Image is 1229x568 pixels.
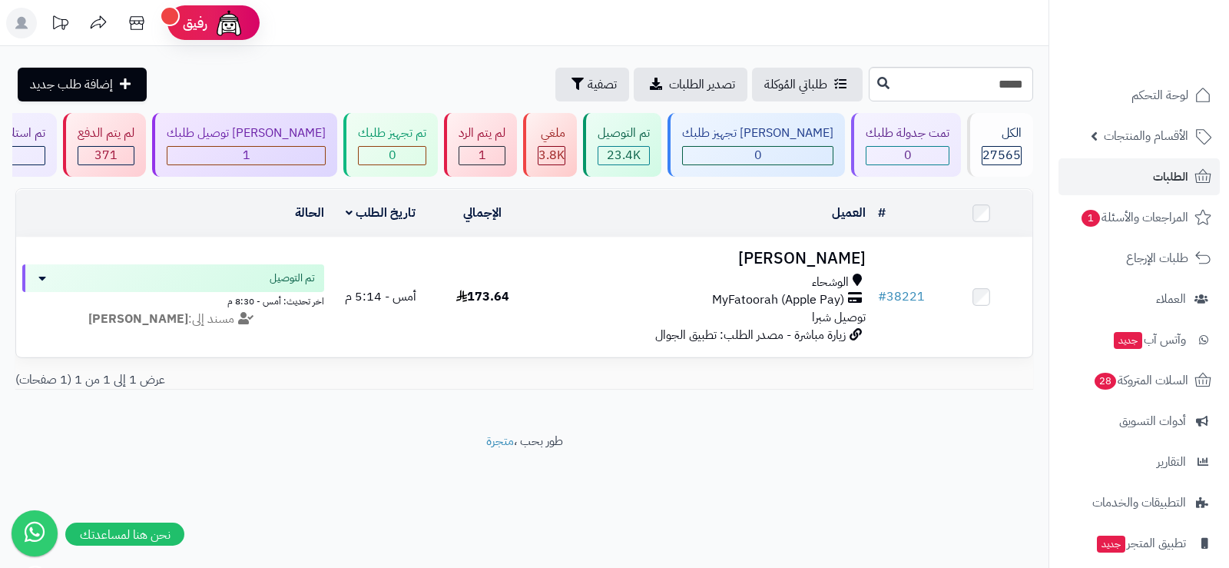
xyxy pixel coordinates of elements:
a: تصدير الطلبات [634,68,747,101]
span: تطبيق المتجر [1095,533,1186,554]
span: 23.4K [607,146,641,164]
a: #38221 [878,287,925,306]
span: 0 [389,146,396,164]
span: 1 [479,146,486,164]
span: أمس - 5:14 م [345,287,416,306]
span: 1 [1082,210,1100,227]
a: تمت جدولة طلبك 0 [848,113,964,177]
div: تم التوصيل [598,125,650,142]
h3: [PERSON_NAME] [539,250,866,267]
a: العملاء [1058,281,1220,317]
img: ai-face.png [214,8,244,38]
a: ملغي 3.8K [520,113,580,177]
span: 1 [243,146,250,164]
span: جديد [1097,536,1125,553]
span: MyFatoorah (Apple Pay) [712,291,844,309]
span: # [878,287,886,306]
span: توصيل شبرا [812,308,866,327]
a: لم يتم الرد 1 [441,113,520,177]
div: تم تجهيز طلبك [358,125,426,142]
div: اخر تحديث: أمس - 8:30 م [22,292,324,308]
a: تحديثات المنصة [41,8,79,42]
a: الإجمالي [463,204,502,222]
div: 371 [78,147,134,164]
div: عرض 1 إلى 1 من 1 (1 صفحات) [4,371,525,389]
span: 173.64 [456,287,509,306]
a: السلات المتروكة28 [1058,362,1220,399]
a: تم التوصيل 23.4K [580,113,664,177]
a: تطبيق المتجرجديد [1058,525,1220,562]
a: الطلبات [1058,158,1220,195]
a: وآتس آبجديد [1058,321,1220,358]
span: التطبيقات والخدمات [1092,492,1186,513]
span: تصفية [588,75,617,94]
a: لم يتم الدفع 371 [60,113,149,177]
span: الأقسام والمنتجات [1104,125,1188,147]
span: السلات المتروكة [1093,370,1188,391]
a: طلبات الإرجاع [1058,240,1220,277]
button: تصفية [555,68,629,101]
a: الحالة [295,204,324,222]
span: طلبات الإرجاع [1126,247,1188,269]
span: 27565 [982,146,1021,164]
div: ملغي [538,125,565,142]
a: الكل27565 [964,113,1036,177]
div: لم يتم الرد [459,125,505,142]
span: أدوات التسويق [1119,410,1186,432]
span: الوشحاء [812,274,849,291]
div: 0 [359,147,426,164]
span: جديد [1114,332,1142,349]
span: زيارة مباشرة - مصدر الطلب: تطبيق الجوال [655,326,846,344]
span: 0 [754,146,762,164]
a: متجرة [486,432,514,450]
div: 1 [167,147,325,164]
span: 0 [904,146,912,164]
div: 1 [459,147,505,164]
span: إضافة طلب جديد [30,75,113,94]
a: أدوات التسويق [1058,403,1220,440]
a: تاريخ الطلب [346,204,416,222]
span: لوحة التحكم [1131,85,1188,106]
span: الطلبات [1153,166,1188,188]
span: التقارير [1157,451,1186,473]
a: # [878,204,886,222]
a: طلباتي المُوكلة [752,68,863,101]
div: الكل [982,125,1022,142]
span: وآتس آب [1112,329,1186,350]
div: مسند إلى: [11,311,336,328]
div: [PERSON_NAME] تجهيز طلبك [682,125,833,142]
span: رفيق [183,14,207,32]
div: تمت جدولة طلبك [866,125,949,142]
a: تم تجهيز طلبك 0 [340,113,441,177]
div: 0 [683,147,833,164]
span: تصدير الطلبات [669,75,735,94]
span: المراجعات والأسئلة [1080,207,1188,228]
a: [PERSON_NAME] تجهيز طلبك 0 [664,113,848,177]
a: التطبيقات والخدمات [1058,484,1220,521]
a: لوحة التحكم [1058,77,1220,114]
div: 3828 [538,147,565,164]
span: 371 [94,146,118,164]
a: التقارير [1058,443,1220,480]
span: العملاء [1156,288,1186,310]
div: 0 [866,147,949,164]
a: العميل [832,204,866,222]
div: لم يتم الدفع [78,125,134,142]
span: طلباتي المُوكلة [764,75,827,94]
div: 23364 [598,147,649,164]
span: 3.8K [538,146,565,164]
span: تم التوصيل [270,271,315,286]
div: [PERSON_NAME] توصيل طلبك [167,125,326,142]
a: إضافة طلب جديد [18,68,147,101]
strong: [PERSON_NAME] [88,310,188,328]
a: المراجعات والأسئلة1 [1058,199,1220,236]
span: 28 [1095,373,1116,390]
a: [PERSON_NAME] توصيل طلبك 1 [149,113,340,177]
